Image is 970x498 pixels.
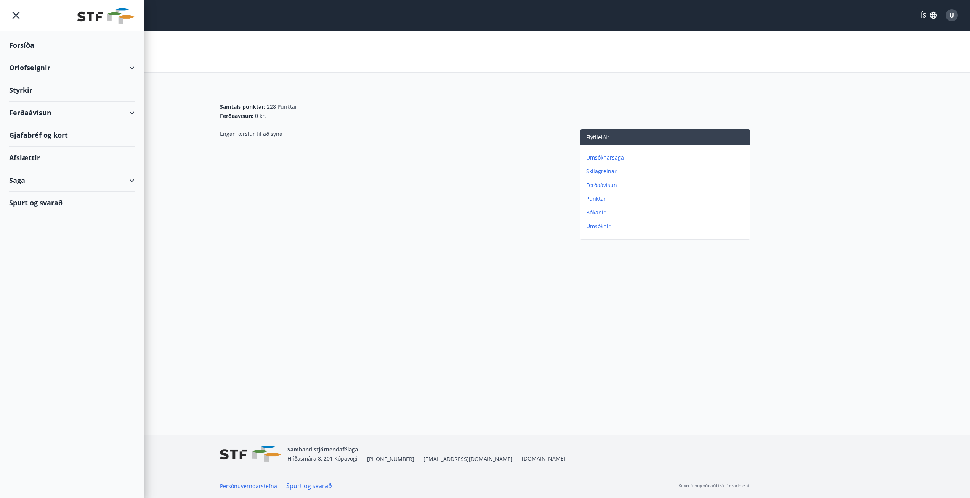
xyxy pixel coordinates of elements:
[9,8,23,22] button: menu
[949,11,954,19] span: U
[522,455,566,462] a: [DOMAIN_NAME]
[220,112,253,120] span: Ferðaávísun :
[586,222,747,230] p: Umsóknir
[9,147,135,169] div: Afslættir
[220,446,281,462] img: vjCaq2fThgY3EUYqSgpjEiBg6WP39ov69hlhuPVN.png
[917,8,941,22] button: ÍS
[286,482,332,490] a: Spurt og svarað
[77,8,135,24] img: union_logo
[9,56,135,79] div: Orlofseignir
[586,168,747,175] p: Skilagreinar
[287,455,358,462] span: Hlíðasmára 8, 201 Kópavogi
[287,446,358,453] span: Samband stjórnendafélaga
[423,455,513,463] span: [EMAIL_ADDRESS][DOMAIN_NAME]
[586,134,609,141] span: Flýtileiðir
[586,154,747,161] p: Umsóknarsaga
[220,482,277,490] a: Persónuverndarstefna
[220,103,265,111] span: Samtals punktar :
[267,103,297,111] span: 228 Punktar
[586,195,747,203] p: Punktar
[9,102,135,124] div: Ferðaávísun
[678,482,750,489] p: Keyrt á hugbúnaði frá Dorado ehf.
[9,79,135,102] div: Styrkir
[586,181,747,189] p: Ferðaávísun
[586,209,747,216] p: Bókanir
[9,124,135,147] div: Gjafabréf og kort
[9,34,135,56] div: Forsíða
[220,130,282,137] span: Engar færslur til að sýna
[943,6,961,24] button: U
[255,112,266,120] span: 0 kr.
[9,192,135,214] div: Spurt og svarað
[367,455,414,463] span: [PHONE_NUMBER]
[9,169,135,192] div: Saga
